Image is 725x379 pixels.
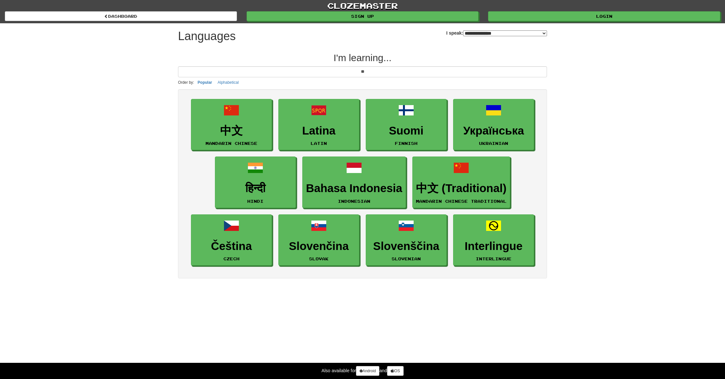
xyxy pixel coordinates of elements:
h3: Latina [282,125,356,137]
small: Latin [311,141,327,146]
small: Czech [223,256,240,261]
a: SlovenčinaSlovak [278,214,359,266]
label: I speak: [446,30,547,36]
a: 中文Mandarin Chinese [191,99,272,150]
h3: Interlingue [457,240,530,253]
small: Ukrainian [479,141,508,146]
a: SuomiFinnish [366,99,447,150]
h3: Українська [457,125,530,137]
a: SlovenščinaSlovenian [366,214,447,266]
h3: Suomi [369,125,443,137]
small: Order by: [178,80,194,85]
a: 中文 (Traditional)Mandarin Chinese Traditional [412,157,510,208]
a: dashboard [5,11,237,21]
a: Login [488,11,720,21]
a: Sign up [247,11,479,21]
a: Android [356,366,379,376]
a: ČeštinaCzech [191,214,272,266]
small: Indonesian [338,199,370,203]
h3: 中文 (Traditional) [416,182,507,195]
h3: Slovenščina [369,240,443,253]
select: I speak: [463,30,547,36]
small: Finnish [395,141,418,146]
small: Slovak [309,256,329,261]
h3: Slovenčina [282,240,356,253]
a: iOS [387,366,404,376]
small: Mandarin Chinese Traditional [416,199,507,203]
h3: Bahasa Indonesia [306,182,402,195]
a: LatinaLatin [278,99,359,150]
h3: Čeština [195,240,268,253]
button: Alphabetical [216,79,240,86]
h3: 中文 [195,125,268,137]
small: Interlingue [476,256,511,261]
h3: हिन्दी [218,182,292,195]
h2: I'm learning... [178,52,547,63]
small: Hindi [247,199,263,203]
small: Mandarin Chinese [206,141,257,146]
a: УкраїнськаUkrainian [453,99,534,150]
small: Slovenian [392,256,421,261]
a: Bahasa IndonesiaIndonesian [302,157,406,208]
h1: Languages [178,30,236,43]
a: InterlingueInterlingue [453,214,534,266]
button: Popular [196,79,214,86]
a: हिन्दीHindi [215,157,296,208]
